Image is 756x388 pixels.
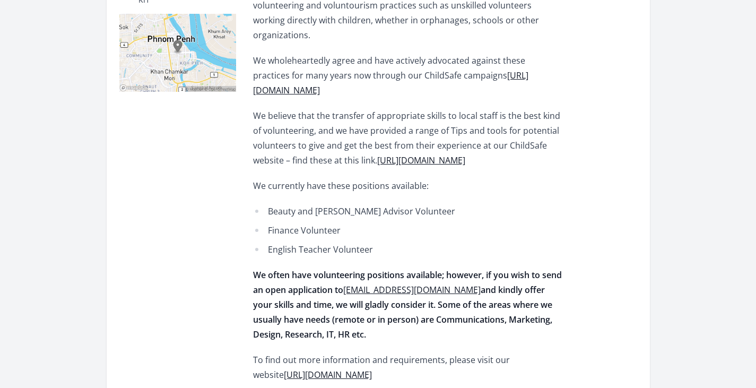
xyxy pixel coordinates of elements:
[253,223,563,238] li: Finance Volunteer
[253,178,563,193] p: We currently have these positions available:
[253,204,563,219] li: Beauty and [PERSON_NAME] Advisor Volunteer
[119,14,236,92] img: Map
[253,269,562,340] strong: We often have volunteering positions available; however, if you wish to send an open application ...
[284,369,372,381] a: [URL][DOMAIN_NAME]
[377,154,465,166] a: [URL][DOMAIN_NAME]
[253,242,563,257] li: English Teacher Volunteer
[253,53,563,98] p: We wholeheartedly agree and have actively advocated against these practices for many years now th...
[253,108,563,168] p: We believe that the transfer of appropriate skills to local staff is the best kind of volunteerin...
[343,284,481,296] a: [EMAIL_ADDRESS][DOMAIN_NAME]
[253,352,563,382] p: To find out more information and requirements, please visit our website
